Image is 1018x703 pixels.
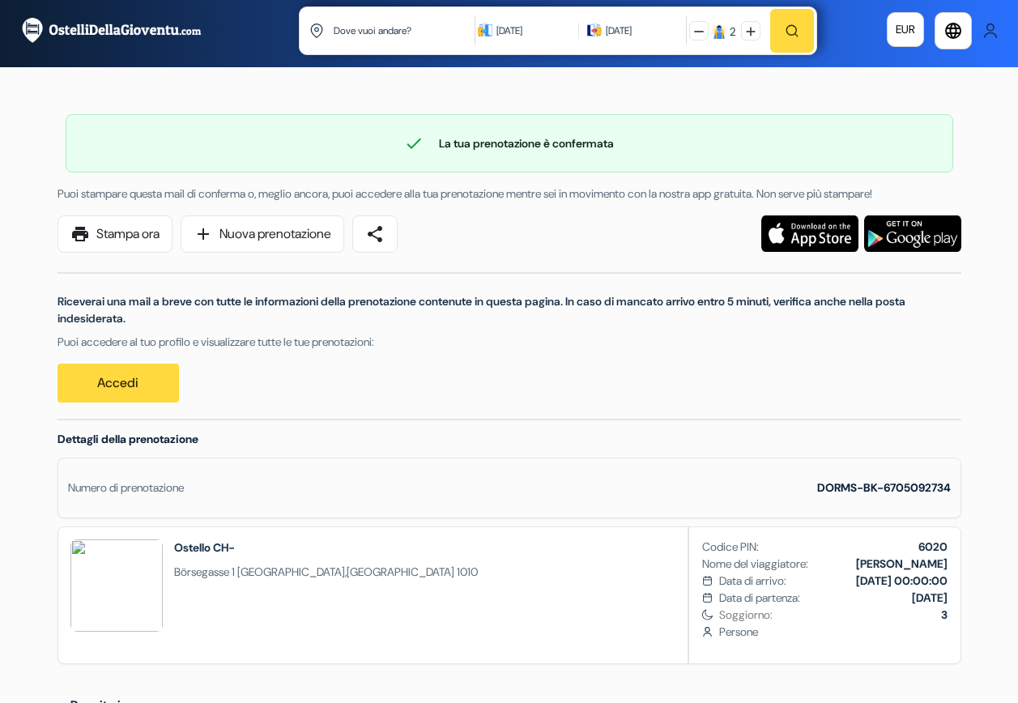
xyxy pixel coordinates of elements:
b: 6020 [918,539,948,554]
a: printStampa ora [58,215,173,253]
span: share [365,224,385,244]
p: Puoi accedere al tuo profilo e visualizzare tutte le tue prenotazioni: [58,334,961,351]
span: Börsegasse 1 [174,565,235,579]
b: [DATE] [912,590,948,605]
b: [DATE] 00:00:00 [856,573,948,588]
span: Soggiorno: [719,607,947,624]
div: [DATE] [606,23,632,39]
img: guest icon [712,24,726,39]
span: , [174,564,478,581]
img: Scarica l'applicazione gratuita [761,215,858,252]
span: Nome del viaggiatore: [702,556,808,573]
input: Città, Università o Struttura [332,11,479,50]
div: La tua prenotazione è confermata [66,134,952,153]
span: [GEOGRAPHIC_DATA] [237,565,345,579]
span: [GEOGRAPHIC_DATA] [347,565,454,579]
span: print [70,224,90,244]
div: Numero di prenotazione [68,479,184,496]
span: Persone [719,624,947,641]
span: Codice PIN: [702,539,759,556]
h2: Ostello CH- [174,539,478,556]
img: calendarIcon icon [478,23,492,37]
img: Scarica l'applicazione gratuita [864,215,961,252]
img: minus [694,27,704,36]
i: language [943,21,963,40]
a: language [935,12,972,49]
img: calendarIcon icon [587,23,602,37]
img: OstelliDellaGioventu.com [19,16,222,45]
a: Accedi [58,364,179,403]
span: Puoi stampare questa mail di conferma o, meglio ancora, puoi accedere alla tua prenotazione mentr... [58,186,872,201]
span: Dettagli della prenotazione [58,432,198,446]
a: addNuova prenotazione [181,215,344,253]
span: 1010 [457,565,478,579]
img: plus [746,27,756,36]
b: 3 [941,607,948,622]
p: Riceverai una mail a breve con tutte le informazioni della prenotazione contenute in questa pagin... [58,293,961,327]
img: User Icon [982,23,999,39]
div: [DATE] [496,23,570,39]
img: location icon [309,23,324,38]
b: [PERSON_NAME] [856,556,948,571]
div: 2 [730,23,735,40]
a: EUR [887,12,924,47]
img: VjBaZFNlU2UCMwJk [70,539,163,632]
span: check [404,134,424,153]
span: Data di partenza: [719,590,800,607]
span: Data di arrivo: [719,573,786,590]
span: add [194,224,213,244]
strong: DORMS-BK-6705092734 [817,480,951,495]
a: share [352,215,398,253]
